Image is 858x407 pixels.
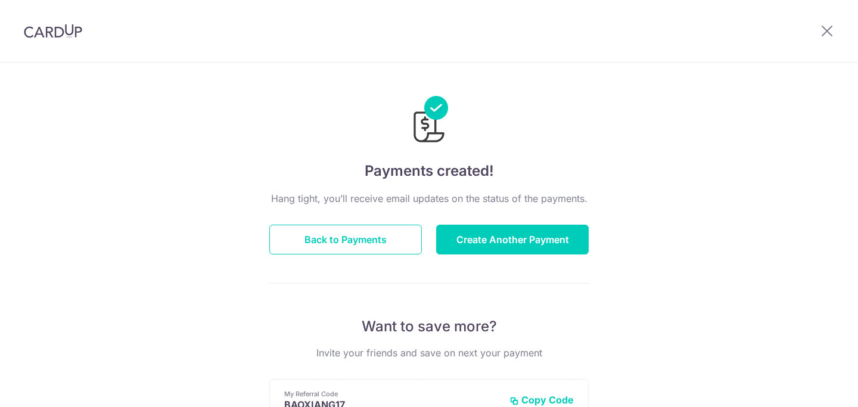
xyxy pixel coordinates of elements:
button: Create Another Payment [436,225,589,254]
p: Invite your friends and save on next your payment [269,346,589,360]
h4: Payments created! [269,160,589,182]
img: Payments [410,96,448,146]
button: Copy Code [509,394,574,406]
img: CardUp [24,24,82,38]
p: Want to save more? [269,317,589,336]
p: Hang tight, you’ll receive email updates on the status of the payments. [269,191,589,206]
p: My Referral Code [284,389,500,399]
button: Back to Payments [269,225,422,254]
